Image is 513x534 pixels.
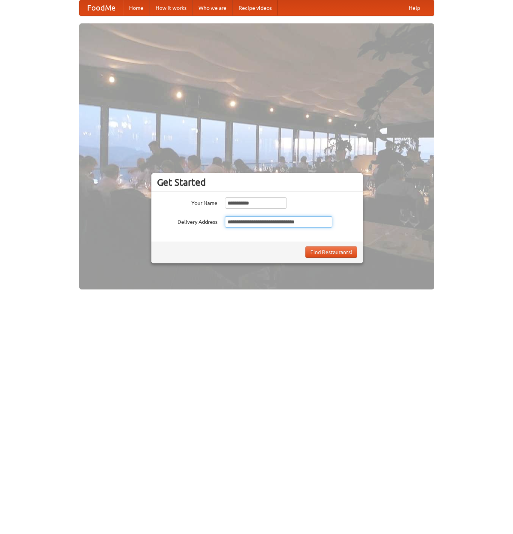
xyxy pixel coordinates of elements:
label: Delivery Address [157,216,217,226]
a: Recipe videos [233,0,278,15]
a: How it works [149,0,193,15]
a: Help [403,0,426,15]
a: FoodMe [80,0,123,15]
a: Who we are [193,0,233,15]
a: Home [123,0,149,15]
h3: Get Started [157,177,357,188]
label: Your Name [157,197,217,207]
button: Find Restaurants! [305,246,357,258]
